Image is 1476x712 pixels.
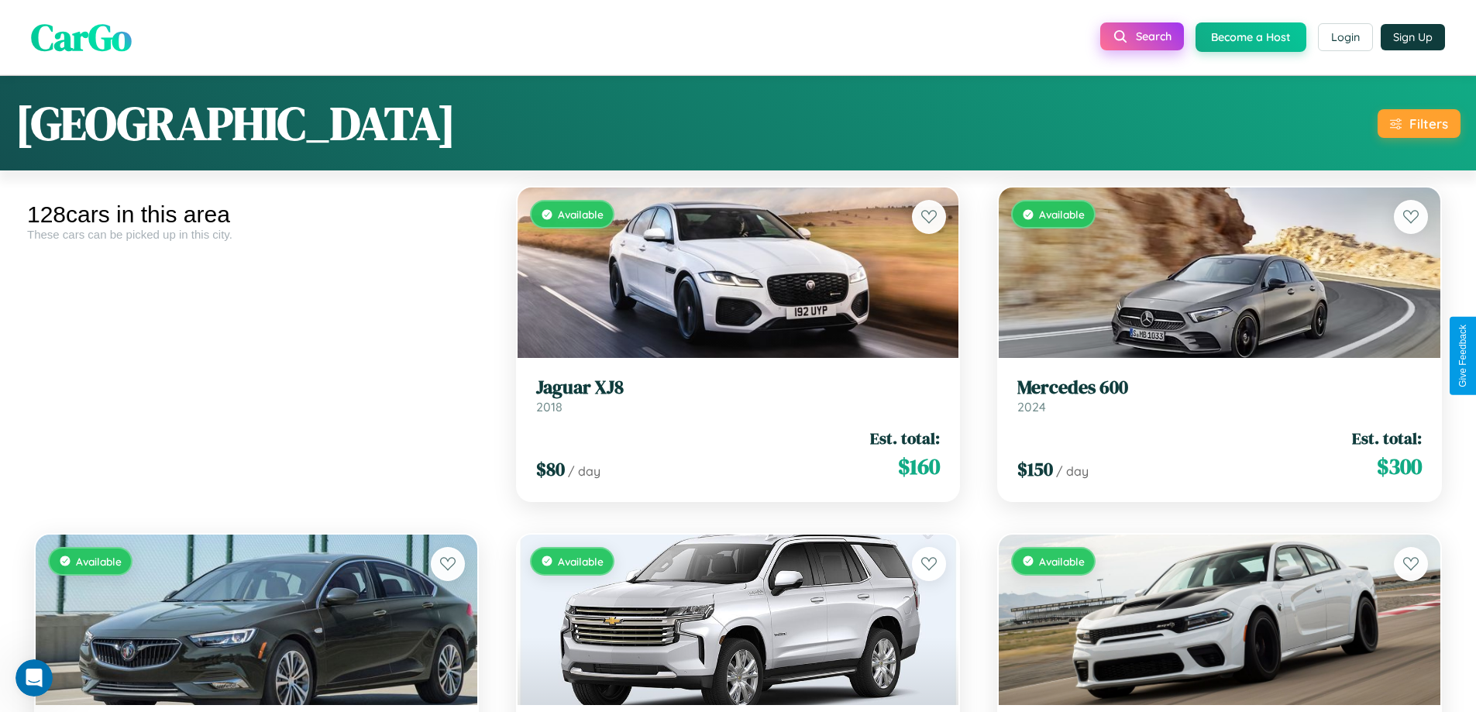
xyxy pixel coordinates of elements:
span: Est. total: [870,427,940,449]
a: Jaguar XJ82018 [536,377,941,414]
iframe: Intercom live chat [15,659,53,697]
h3: Mercedes 600 [1017,377,1422,399]
span: 2024 [1017,399,1046,414]
span: Available [76,555,122,568]
span: $ 160 [898,451,940,482]
span: Available [1039,555,1085,568]
button: Sign Up [1381,24,1445,50]
span: Available [1039,208,1085,221]
button: Login [1318,23,1373,51]
span: Search [1136,29,1172,43]
span: / day [568,463,600,479]
a: Mercedes 6002024 [1017,377,1422,414]
span: Available [558,208,604,221]
div: 128 cars in this area [27,201,486,228]
span: / day [1056,463,1089,479]
h1: [GEOGRAPHIC_DATA] [15,91,456,155]
span: 2018 [536,399,563,414]
button: Become a Host [1196,22,1306,52]
span: $ 300 [1377,451,1422,482]
span: CarGo [31,12,132,63]
span: $ 80 [536,456,565,482]
button: Search [1100,22,1184,50]
span: Est. total: [1352,427,1422,449]
span: Available [558,555,604,568]
div: Give Feedback [1457,325,1468,387]
button: Filters [1378,109,1461,138]
div: These cars can be picked up in this city. [27,228,486,241]
h3: Jaguar XJ8 [536,377,941,399]
div: Filters [1409,115,1448,132]
span: $ 150 [1017,456,1053,482]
